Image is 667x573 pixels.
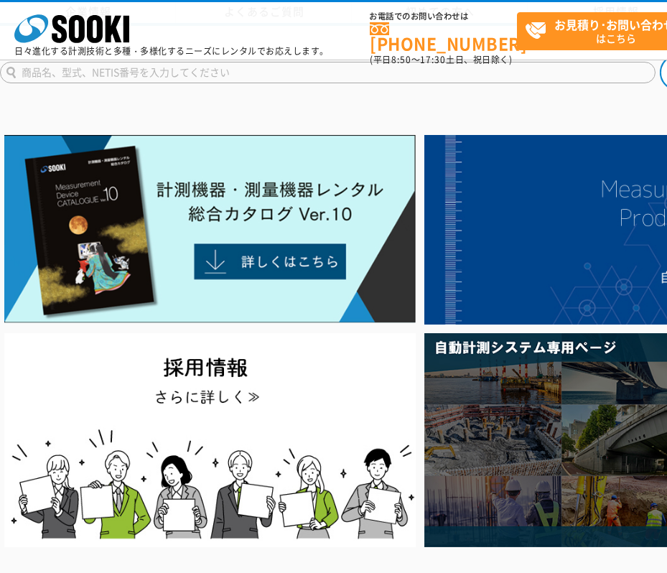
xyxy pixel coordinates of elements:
img: Catalog Ver10 [4,135,416,324]
p: 日々進化する計測技術と多種・多様化するニーズにレンタルでお応えします。 [14,47,329,55]
img: SOOKI recruit [4,333,416,547]
span: お電話でのお問い合わせは [370,12,517,21]
a: [PHONE_NUMBER] [370,22,517,52]
span: 17:30 [420,53,446,66]
span: 8:50 [391,53,411,66]
span: (平日 ～ 土日、祝日除く) [370,53,512,66]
